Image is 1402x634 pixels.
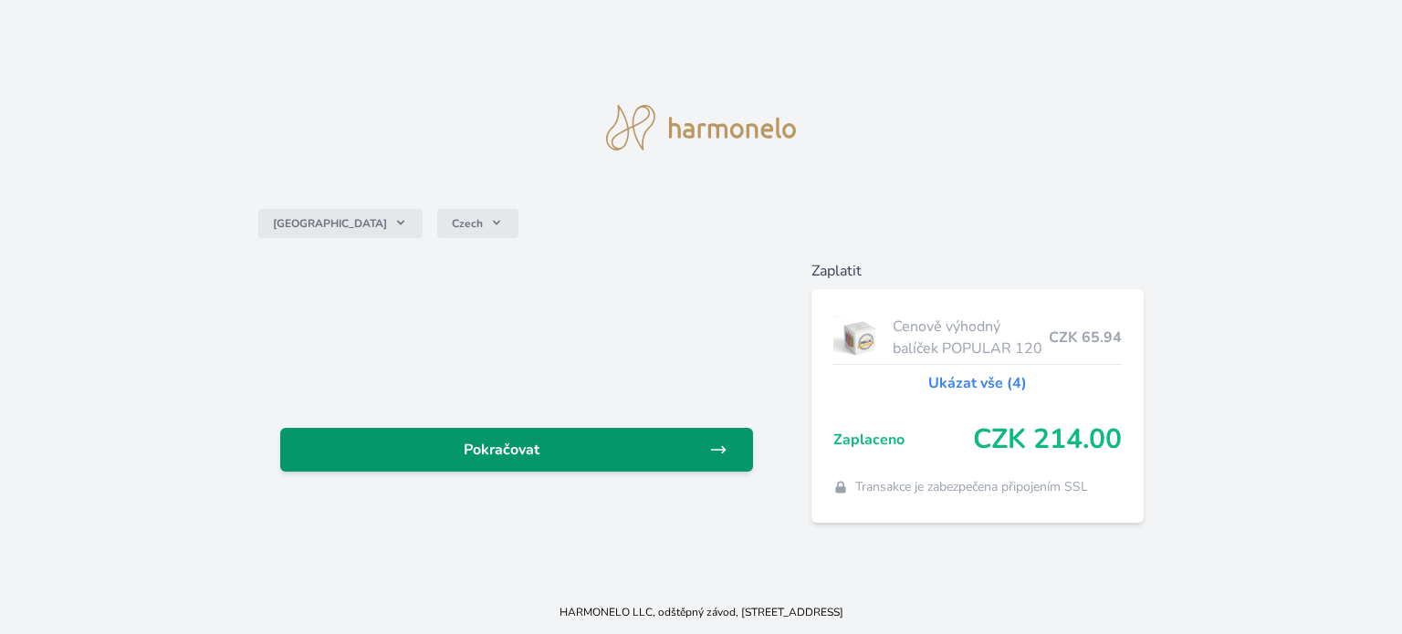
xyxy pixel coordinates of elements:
span: Transakce je zabezpečena připojením SSL [855,478,1088,496]
span: CZK 214.00 [973,423,1122,456]
img: popular.jpg [833,315,885,360]
span: Cenově výhodný balíček POPULAR 120 [893,316,1049,359]
span: Czech [452,216,483,231]
span: Zaplaceno [833,429,973,451]
a: Pokračovat [280,428,753,472]
button: Czech [437,209,518,238]
a: Ukázat vše (4) [928,372,1027,394]
button: [GEOGRAPHIC_DATA] [258,209,423,238]
span: CZK 65.94 [1049,327,1122,348]
span: Pokračovat [295,439,709,461]
h6: Zaplatit [811,260,1144,282]
span: [GEOGRAPHIC_DATA] [273,216,387,231]
img: logo.svg [606,105,796,151]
